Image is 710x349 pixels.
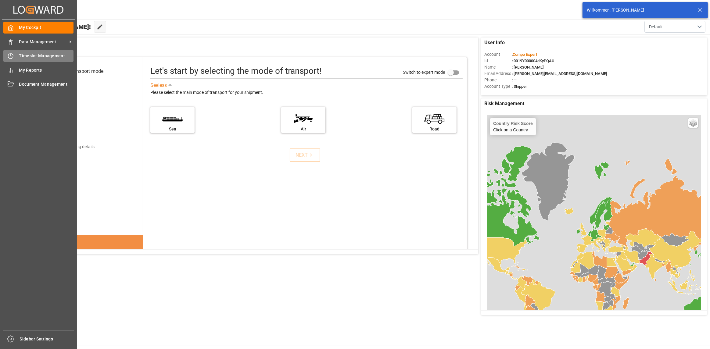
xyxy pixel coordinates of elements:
span: : [512,52,537,57]
a: Document Management [3,78,74,90]
a: My Reports [3,64,74,76]
span: : [PERSON_NAME] [512,65,544,69]
a: Layers [688,118,698,128]
span: : Shipper [512,84,527,89]
span: Id [484,58,512,64]
span: My Cockpit [19,24,74,31]
div: Sea [153,126,192,132]
span: My Reports [19,67,74,73]
span: Risk Management [484,100,524,107]
span: Email Address [484,70,512,77]
span: Phone [484,77,512,83]
div: Please select the main mode of transport for your shipment. [150,89,463,96]
div: Road [415,126,454,132]
span: Default [649,24,663,30]
a: Timeslot Management [3,50,74,62]
span: Data Management [19,39,67,45]
span: Sidebar Settings [20,336,74,342]
button: NEXT [290,148,320,162]
div: Air [284,126,322,132]
span: Account [484,51,512,58]
span: : [PERSON_NAME][EMAIL_ADDRESS][DOMAIN_NAME] [512,71,607,76]
div: Select transport mode [56,68,103,75]
span: Account Type [484,83,512,90]
h4: Country Risk Score [493,121,533,126]
span: Compo Expert [513,52,537,57]
button: open menu [644,21,705,33]
div: Willkommen, [PERSON_NAME] [587,7,692,13]
div: Click on a Country [493,121,533,132]
span: Name [484,64,512,70]
div: See less [150,82,167,89]
span: : 0019Y000004dKyPQAU [512,59,554,63]
span: Document Management [19,81,74,87]
span: Hello [PERSON_NAME]! [25,21,91,33]
span: : — [512,78,517,82]
a: My Cockpit [3,22,74,34]
span: Timeslot Management [19,53,74,59]
span: User Info [484,39,505,46]
span: Switch to expert mode [403,70,445,75]
div: Let's start by selecting the mode of transport! [150,65,321,77]
div: NEXT [296,151,314,159]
